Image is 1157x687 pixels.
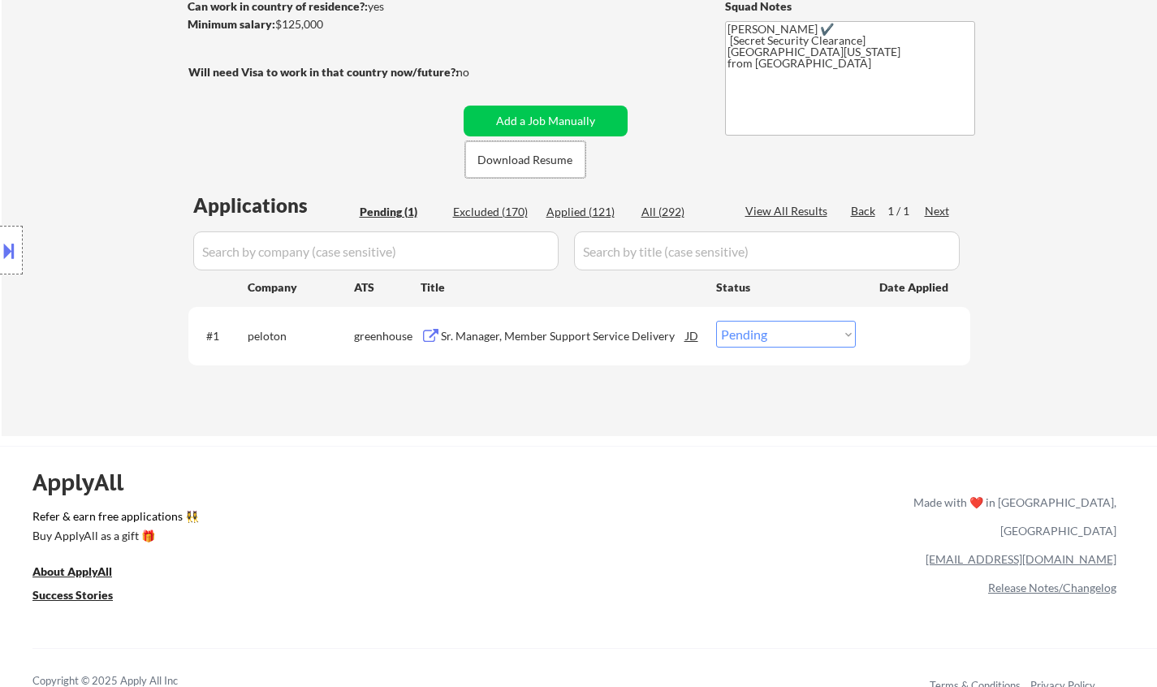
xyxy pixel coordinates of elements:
u: Success Stories [32,588,113,602]
div: Back [851,203,877,219]
div: Applied (121) [546,204,628,220]
div: JD [684,321,701,350]
button: Download Resume [465,141,585,178]
strong: Will need Visa to work in that country now/future?: [188,65,459,79]
div: Next [925,203,951,219]
input: Search by company (case sensitive) [193,231,559,270]
div: Made with ❤️ in [GEOGRAPHIC_DATA], [GEOGRAPHIC_DATA] [907,488,1116,545]
div: Excluded (170) [453,204,534,220]
div: Title [421,279,701,296]
div: $125,000 [188,16,458,32]
div: Buy ApplyAll as a gift 🎁 [32,530,195,542]
u: About ApplyAll [32,564,112,578]
a: Buy ApplyAll as a gift 🎁 [32,528,195,548]
div: View All Results [745,203,832,219]
a: Success Stories [32,587,135,607]
div: Sr. Manager, Member Support Service Delivery [441,328,686,344]
div: 1 / 1 [887,203,925,219]
div: no [456,64,503,80]
a: About ApplyAll [32,564,135,584]
div: All (292) [641,204,723,220]
input: Search by title (case sensitive) [574,231,960,270]
a: Release Notes/Changelog [988,581,1116,594]
a: [EMAIL_ADDRESS][DOMAIN_NAME] [926,552,1116,566]
div: Company [248,279,354,296]
button: Add a Job Manually [464,106,628,136]
strong: Minimum salary: [188,17,275,31]
div: Pending (1) [360,204,441,220]
div: ATS [354,279,421,296]
div: peloton [248,328,354,344]
div: Status [716,272,856,301]
div: ApplyAll [32,469,142,496]
a: Refer & earn free applications 👯‍♀️ [32,511,574,528]
div: Date Applied [879,279,951,296]
div: greenhouse [354,328,421,344]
